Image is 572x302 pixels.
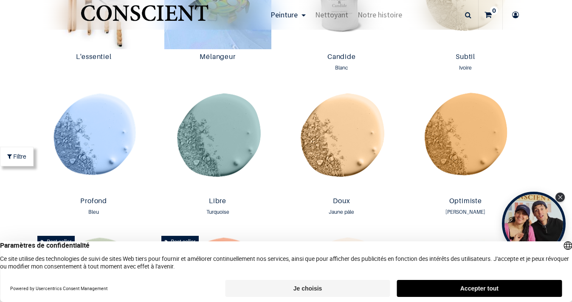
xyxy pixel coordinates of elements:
div: Close Tolstoy widget [555,193,565,202]
div: Ivoire [409,64,522,72]
div: Open Tolstoy widget [502,192,566,255]
a: L'essentiel [37,53,150,62]
div: Best seller [37,236,75,247]
img: Product image [406,88,525,193]
div: Bleu [37,208,150,216]
div: Jaune pâle [285,208,398,216]
a: Mélangeur [161,53,274,62]
img: Product image [282,88,401,193]
sup: 0 [490,6,498,15]
span: Filtre [13,152,26,161]
div: Open Tolstoy [502,192,566,255]
img: Product image [158,88,278,193]
span: Notre histoire [358,10,402,20]
div: Blanc [285,64,398,72]
div: Tolstoy bubble widget [502,192,566,255]
a: Doux [285,197,398,207]
a: Optimiste [409,197,522,207]
div: [PERSON_NAME] [409,208,522,216]
span: Nettoyant [315,10,348,20]
a: Libre [161,197,274,207]
a: Candide [285,53,398,62]
span: Peinture [271,10,298,20]
div: Best seller [161,236,199,247]
div: Turquoise [161,208,274,216]
img: Product image [34,88,154,193]
a: Profond [37,197,150,207]
a: Subtil [409,53,522,62]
